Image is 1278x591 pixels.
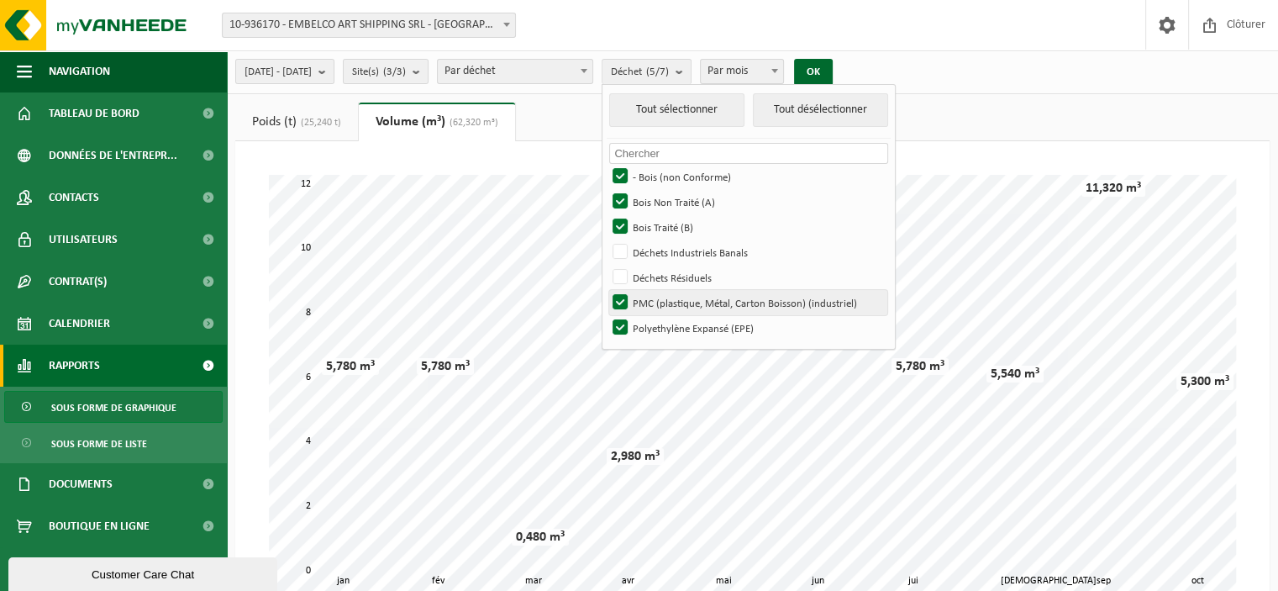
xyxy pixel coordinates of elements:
span: Sous forme de liste [51,428,147,460]
div: 5,780 m³ [322,358,379,375]
span: Conditions d'accepta... [49,547,176,589]
a: Poids (t) [235,103,358,141]
span: 10-936170 - EMBELCO ART SHIPPING SRL - ETTERBEEK [223,13,515,37]
div: 5,780 m³ [891,358,949,375]
div: 2,980 m³ [607,448,664,465]
div: 0,480 m³ [512,529,569,546]
span: (25,240 t) [297,118,341,128]
span: Tableau de bord [49,92,139,135]
button: OK [794,59,833,86]
span: Utilisateurs [49,219,118,261]
span: Contrat(s) [49,261,107,303]
span: Sous forme de graphique [51,392,176,424]
span: Site(s) [352,60,406,85]
label: - Bois (non Conforme) [609,164,887,189]
span: Par mois [701,60,783,83]
a: Volume (m³) [359,103,515,141]
label: Déchets Résiduels [609,265,887,290]
span: Contacts [49,177,99,219]
span: (62,320 m³) [445,118,498,128]
span: Par mois [700,59,784,84]
label: Bois Non Traité (A) [609,189,887,214]
span: Calendrier [49,303,110,345]
span: Données de l'entrepr... [49,135,177,177]
label: Polyethylène Expansé (EPE) [609,315,887,340]
span: 10-936170 - EMBELCO ART SHIPPING SRL - ETTERBEEK [222,13,516,38]
button: Déchet(5/7) [602,59,692,84]
span: Par déchet [438,60,592,83]
count: (5/7) [646,66,669,77]
div: 11,320 m³ [1081,180,1145,197]
label: PMC (plastique, Métal, Carton Boisson) (industriel) [609,290,887,315]
input: Chercher [609,143,887,164]
span: Documents [49,463,113,505]
span: Par déchet [437,59,593,84]
span: Navigation [49,50,110,92]
span: Rapports [49,345,100,387]
button: Site(s)(3/3) [343,59,429,84]
iframe: chat widget [8,554,281,591]
div: 5,540 m³ [986,366,1044,383]
a: Sous forme de graphique [4,391,223,423]
label: Déchets Industriels Banals [609,240,887,265]
label: Bois Traité (B) [609,214,887,240]
div: 5,300 m³ [1176,373,1233,390]
span: Boutique en ligne [49,505,150,547]
span: [DATE] - [DATE] [245,60,312,85]
button: Tout désélectionner [753,93,888,127]
button: Tout sélectionner [609,93,744,127]
a: Sous forme de liste [4,427,223,459]
count: (3/3) [383,66,406,77]
span: Déchet [611,60,669,85]
div: 5,780 m³ [417,358,474,375]
button: [DATE] - [DATE] [235,59,334,84]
